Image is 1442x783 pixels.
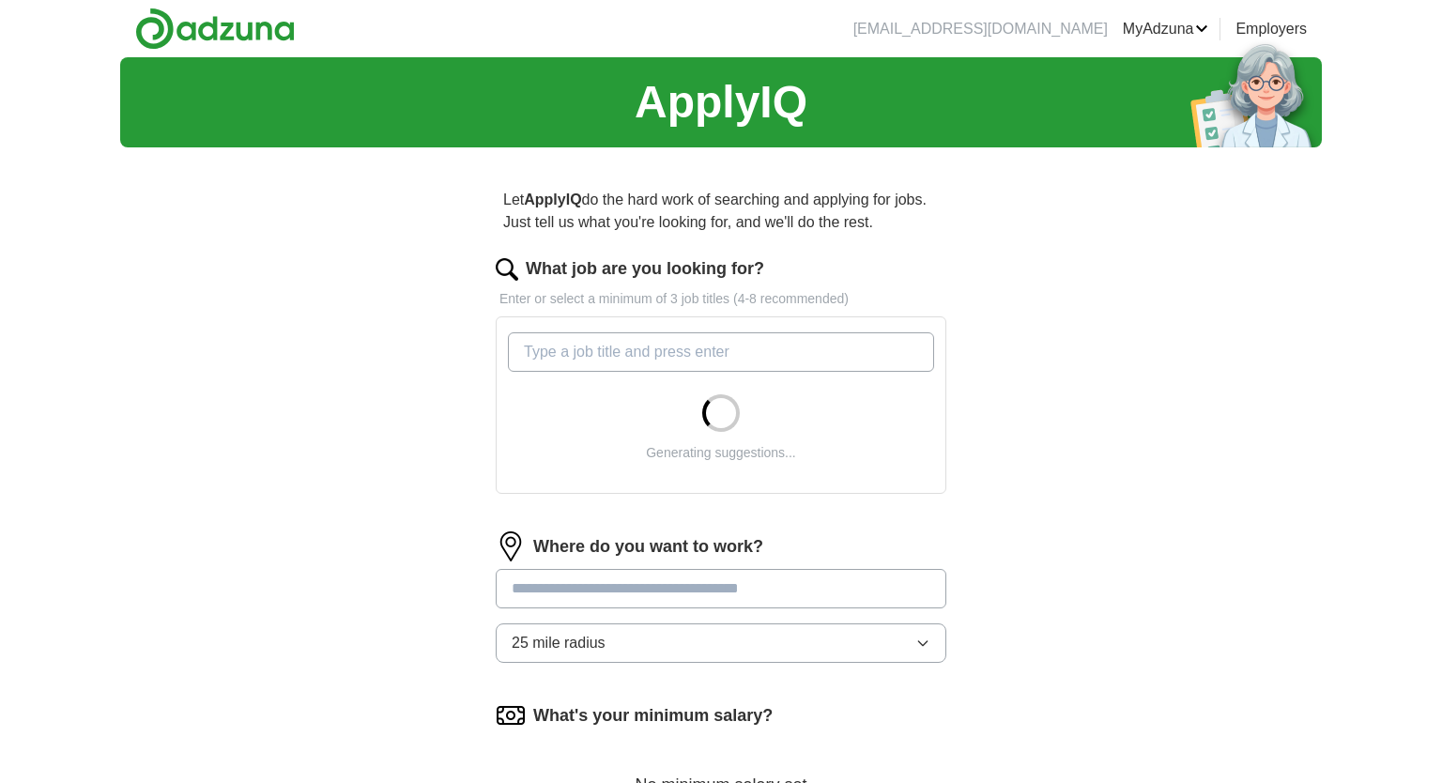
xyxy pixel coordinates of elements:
[1235,18,1307,40] a: Employers
[508,332,934,372] input: Type a job title and press enter
[635,69,807,136] h1: ApplyIQ
[496,181,946,241] p: Let do the hard work of searching and applying for jobs. Just tell us what you're looking for, an...
[533,534,763,560] label: Where do you want to work?
[496,700,526,730] img: salary.png
[135,8,295,50] img: Adzuna logo
[496,531,526,561] img: location.png
[533,703,773,729] label: What's your minimum salary?
[526,256,764,282] label: What job are you looking for?
[496,623,946,663] button: 25 mile radius
[496,289,946,309] p: Enter or select a minimum of 3 job titles (4-8 recommended)
[646,443,796,463] div: Generating suggestions...
[524,192,581,207] strong: ApplyIQ
[1123,18,1209,40] a: MyAdzuna
[853,18,1108,40] li: [EMAIL_ADDRESS][DOMAIN_NAME]
[512,632,606,654] span: 25 mile radius
[496,258,518,281] img: search.png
